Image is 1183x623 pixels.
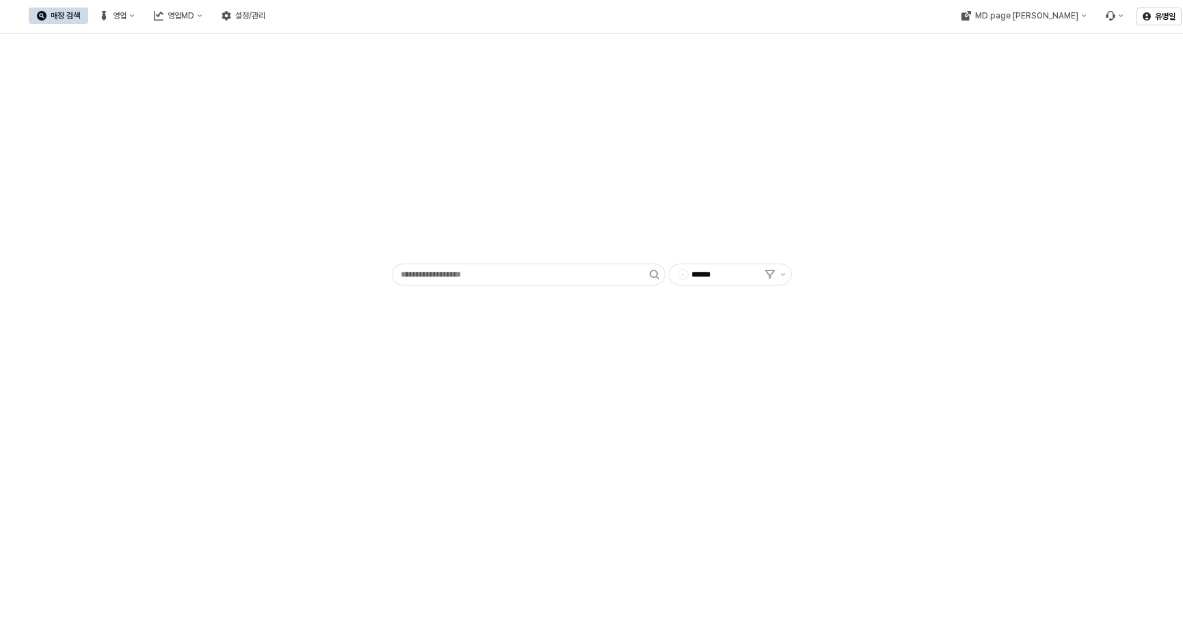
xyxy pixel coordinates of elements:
[678,270,688,279] span: -
[953,8,1094,24] button: MD page [PERSON_NAME]
[146,8,211,24] button: 영업MD
[235,11,265,21] div: 설정/관리
[51,11,80,21] div: 매장 검색
[113,11,127,21] div: 영업
[974,11,1078,21] div: MD page [PERSON_NAME]
[1155,11,1175,22] p: 유병일
[775,264,791,285] button: 제안 사항 표시
[91,8,143,24] button: 영업
[953,8,1094,24] div: MD page 이동
[213,8,274,24] button: 설정/관리
[168,11,194,21] div: 영업MD
[29,8,88,24] button: 매장 검색
[1097,8,1131,24] div: Menu item 6
[1137,8,1182,25] button: 유병일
